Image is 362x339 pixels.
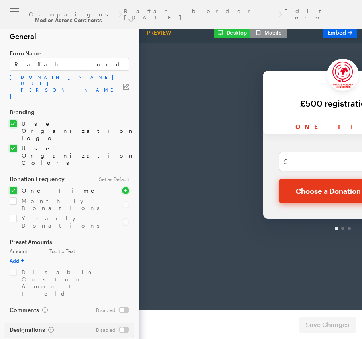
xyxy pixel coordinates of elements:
[10,109,129,115] label: Branding
[29,11,117,18] a: Campaigns
[250,27,287,38] button: Mobile
[140,136,268,160] button: Choose a Donation Amount
[94,176,134,182] div: Set as Default
[10,307,48,313] label: Comments
[323,27,357,38] a: Embed
[10,32,129,41] h2: General
[10,257,24,264] button: Add
[10,50,129,56] label: Form Name
[29,13,140,28] button: Medics Across Continents
[49,248,129,254] label: Tooltip Text
[17,145,129,166] label: Use Organization Colors
[10,239,129,245] label: Preset Amounts
[144,29,174,36] div: Preview
[124,8,277,21] a: Raffah border [DATE]
[17,269,129,297] label: Disable Custom Amount Field
[10,248,49,254] label: Amount
[10,74,123,99] a: [DOMAIN_NAME][URL][PERSON_NAME]
[10,176,89,182] label: Donation Frequency
[35,17,122,24] div: Medics Across Continents
[10,327,87,333] div: Designations
[132,56,276,65] div: £500 registration fee
[327,29,346,36] span: Embed
[17,120,129,142] label: Use Organization Logo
